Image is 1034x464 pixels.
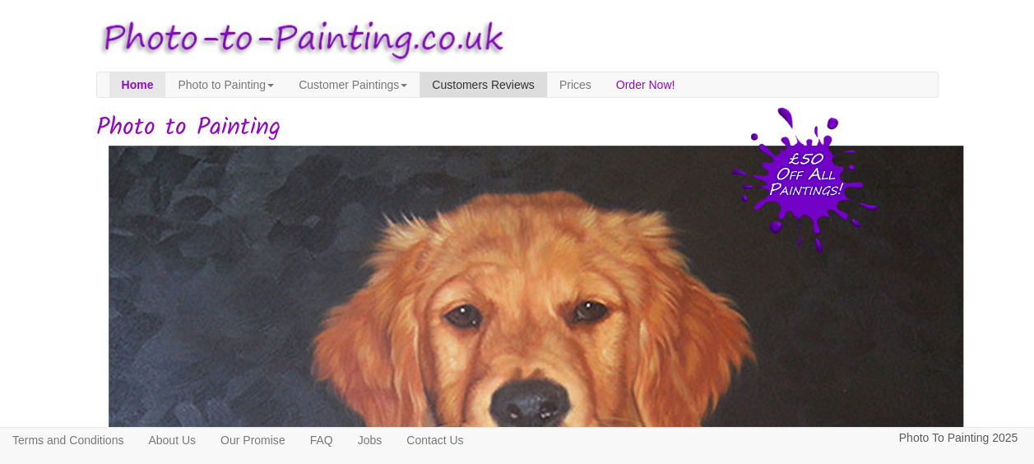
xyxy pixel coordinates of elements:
[88,8,509,72] img: Photo to Painting
[420,72,546,97] a: Customers Reviews
[394,428,475,452] a: Contact Us
[345,428,395,452] a: Jobs
[286,72,420,97] a: Customer Paintings
[604,72,688,97] a: Order Now!
[298,428,345,452] a: FAQ
[730,107,879,253] img: 50 pound price drop
[109,72,166,97] a: Home
[208,428,298,452] a: Our Promise
[165,72,286,97] a: Photo to Painting
[898,428,1018,448] p: Photo To Painting 2025
[136,428,208,452] a: About Us
[96,114,939,142] h1: Photo to Painting
[547,72,604,97] a: Prices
